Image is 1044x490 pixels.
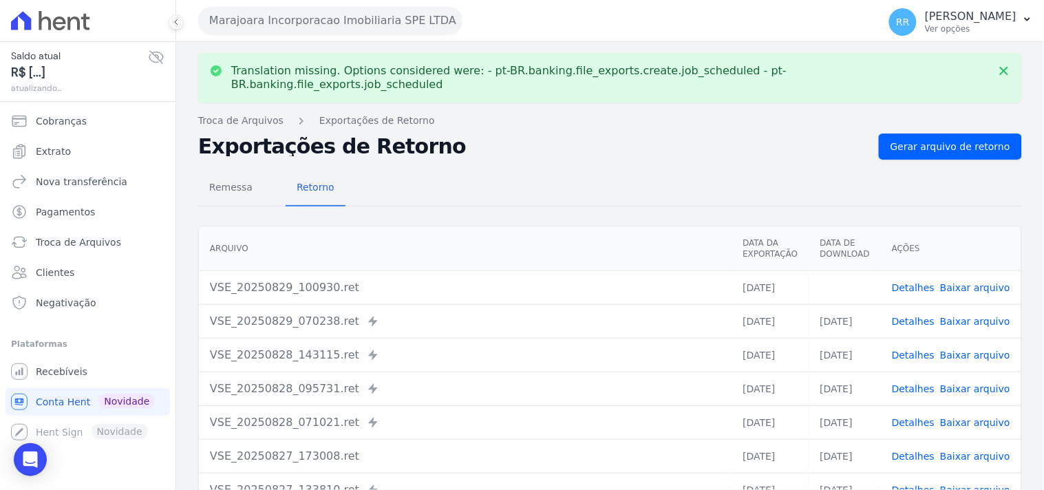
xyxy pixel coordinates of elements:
[892,451,935,462] a: Detalhes
[231,64,989,92] p: Translation missing. Options considered were: - pt-BR.banking.file_exports.create.job_scheduled -...
[11,63,148,82] span: R$ [...]
[210,279,721,296] div: VSE_20250829_100930.ret
[809,304,881,338] td: [DATE]
[891,140,1010,153] span: Gerar arquivo de retorno
[11,49,148,63] span: Saldo atual
[319,114,435,128] a: Exportações de Retorno
[6,388,170,416] a: Conta Hent Novidade
[6,168,170,195] a: Nova transferência
[809,226,881,271] th: Data de Download
[210,347,721,363] div: VSE_20250828_143115.ret
[6,358,170,385] a: Recebíveis
[210,448,721,465] div: VSE_20250827_173008.ret
[925,10,1016,23] p: [PERSON_NAME]
[201,173,261,201] span: Remessa
[36,114,87,128] span: Cobranças
[892,282,935,293] a: Detalhes
[732,372,809,405] td: [DATE]
[809,405,881,439] td: [DATE]
[36,175,127,189] span: Nova transferência
[36,145,71,158] span: Extrato
[286,171,345,206] a: Retorno
[36,205,95,219] span: Pagamentos
[198,171,264,206] a: Remessa
[210,381,721,397] div: VSE_20250828_095731.ret
[896,17,909,27] span: RR
[809,338,881,372] td: [DATE]
[210,313,721,330] div: VSE_20250829_070238.ret
[11,107,164,446] nav: Sidebar
[892,350,935,361] a: Detalhes
[892,383,935,394] a: Detalhes
[6,107,170,135] a: Cobranças
[6,259,170,286] a: Clientes
[892,417,935,428] a: Detalhes
[732,270,809,304] td: [DATE]
[732,304,809,338] td: [DATE]
[11,82,148,94] span: atualizando...
[210,414,721,431] div: VSE_20250828_071021.ret
[892,316,935,327] a: Detalhes
[288,173,343,201] span: Retorno
[940,417,1010,428] a: Baixar arquivo
[11,336,164,352] div: Plataformas
[881,226,1021,271] th: Ações
[879,134,1022,160] a: Gerar arquivo de retorno
[940,451,1010,462] a: Baixar arquivo
[36,365,87,379] span: Recebíveis
[940,316,1010,327] a: Baixar arquivo
[940,350,1010,361] a: Baixar arquivo
[6,228,170,256] a: Troca de Arquivos
[940,383,1010,394] a: Baixar arquivo
[199,226,732,271] th: Arquivo
[198,137,868,156] h2: Exportações de Retorno
[36,266,74,279] span: Clientes
[925,23,1016,34] p: Ver opções
[36,296,96,310] span: Negativação
[809,372,881,405] td: [DATE]
[809,439,881,473] td: [DATE]
[36,395,90,409] span: Conta Hent
[6,198,170,226] a: Pagamentos
[732,226,809,271] th: Data da Exportação
[198,7,462,34] button: Marajoara Incorporacao Imobiliaria SPE LTDA
[732,439,809,473] td: [DATE]
[6,289,170,317] a: Negativação
[14,443,47,476] div: Open Intercom Messenger
[198,114,1022,128] nav: Breadcrumb
[732,405,809,439] td: [DATE]
[198,114,284,128] a: Troca de Arquivos
[36,235,121,249] span: Troca de Arquivos
[732,338,809,372] td: [DATE]
[878,3,1044,41] button: RR [PERSON_NAME] Ver opções
[940,282,1010,293] a: Baixar arquivo
[6,138,170,165] a: Extrato
[98,394,155,409] span: Novidade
